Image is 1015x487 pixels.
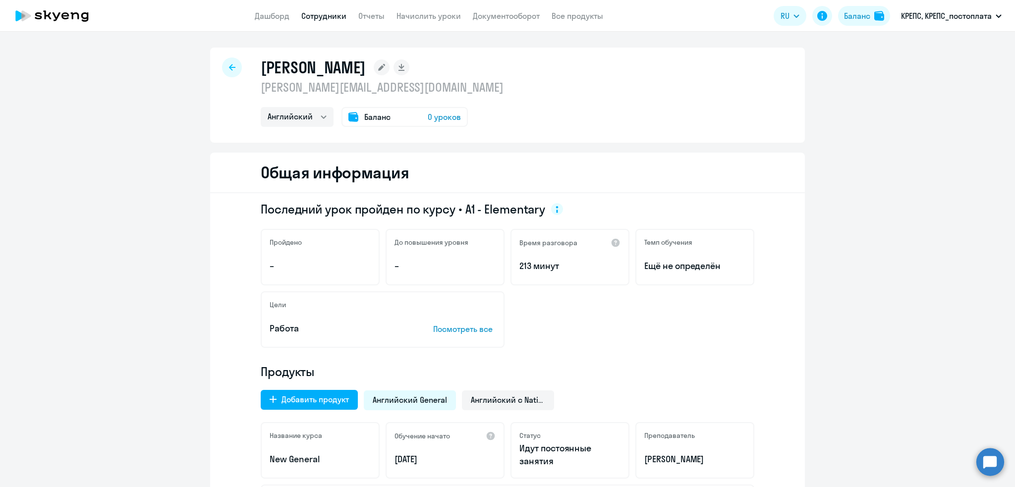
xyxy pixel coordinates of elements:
h5: До повышения уровня [395,238,468,247]
p: Посмотреть все [433,323,496,335]
h5: Преподаватель [644,431,695,440]
div: Добавить продукт [282,393,349,405]
span: RU [781,10,789,22]
a: Начислить уроки [396,11,461,21]
h5: Темп обучения [644,238,692,247]
p: [PERSON_NAME][EMAIL_ADDRESS][DOMAIN_NAME] [261,79,504,95]
p: [PERSON_NAME] [644,453,745,466]
img: balance [874,11,884,21]
a: Все продукты [552,11,603,21]
p: КРЕПС, КРЕПС_постоплата [901,10,992,22]
p: New General [270,453,371,466]
button: Добавить продукт [261,390,358,410]
span: Английский с Native [471,394,545,405]
h5: Статус [519,431,541,440]
span: 0 уроков [428,111,461,123]
p: Идут постоянные занятия [519,442,620,468]
button: Балансbalance [838,6,890,26]
h4: Продукты [261,364,754,379]
p: – [395,260,496,272]
h5: Название курса [270,431,322,440]
span: Ещё не определён [644,260,745,272]
div: Баланс [844,10,870,22]
h2: Общая информация [261,162,409,182]
p: – [270,260,371,272]
a: Сотрудники [301,11,346,21]
span: Английский General [373,394,447,405]
p: Работа [270,322,402,335]
h1: [PERSON_NAME] [261,57,366,77]
a: Документооборот [473,11,540,21]
h5: Цели [270,300,286,309]
p: [DATE] [395,453,496,466]
a: Отчеты [358,11,385,21]
button: КРЕПС, КРЕПС_постоплата [896,4,1007,28]
h5: Пройдено [270,238,302,247]
h5: Время разговора [519,238,577,247]
span: Баланс [364,111,391,123]
h5: Обучение начато [395,432,450,440]
a: Дашборд [255,11,289,21]
p: 213 минут [519,260,620,272]
span: Последний урок пройден по курсу • A1 - Elementary [261,201,545,217]
button: RU [774,6,806,26]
